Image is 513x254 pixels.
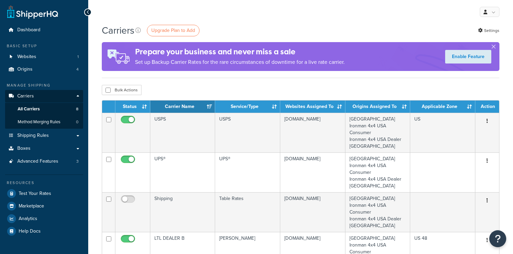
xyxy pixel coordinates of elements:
[5,83,83,88] div: Manage Shipping
[19,191,51,197] span: Test Your Rates
[135,46,345,57] h4: Prepare your business and never miss a sale
[5,24,83,36] a: Dashboard
[5,187,83,200] a: Test Your Rates
[280,113,345,152] td: [DOMAIN_NAME]
[5,103,83,115] li: All Carriers
[5,200,83,212] a: Marketplace
[17,133,49,139] span: Shipping Rules
[76,67,79,72] span: 4
[147,25,199,36] a: Upgrade Plan to Add
[445,50,491,64] a: Enable Feature
[215,113,280,152] td: USPS
[215,192,280,232] td: Table Rates
[17,54,36,60] span: Websites
[17,67,33,72] span: Origins
[5,90,83,103] a: Carriers
[17,146,31,151] span: Boxes
[410,101,475,113] th: Applicable Zone: activate to sort column ascending
[102,24,134,37] h1: Carriers
[280,192,345,232] td: [DOMAIN_NAME]
[280,152,345,192] td: [DOMAIN_NAME]
[5,180,83,186] div: Resources
[115,101,150,113] th: Status: activate to sort column ascending
[410,113,475,152] td: US
[76,119,78,125] span: 0
[5,103,83,115] a: All Carriers 8
[5,155,83,168] a: Advanced Features 3
[18,119,60,125] span: Method Merging Rules
[345,101,411,113] th: Origins Assigned To: activate to sort column ascending
[489,230,506,247] button: Open Resource Center
[135,57,345,67] p: Set up Backup Carrier Rates for the rare circumstances of downtime for a live rate carrier.
[150,152,215,192] td: UPS®
[345,152,411,192] td: [GEOGRAPHIC_DATA] Ironman 4x4 USA Consumer Ironman 4x4 USA Dealer [GEOGRAPHIC_DATA]
[77,54,79,60] span: 1
[5,225,83,237] a: Help Docs
[19,203,44,209] span: Marketplace
[475,101,499,113] th: Action
[150,192,215,232] td: Shipping
[150,113,215,152] td: USPS
[5,51,83,63] li: Websites
[5,155,83,168] li: Advanced Features
[151,27,195,34] span: Upgrade Plan to Add
[5,63,83,76] a: Origins 4
[5,51,83,63] a: Websites 1
[5,116,83,128] li: Method Merging Rules
[76,106,78,112] span: 8
[280,101,345,113] th: Websites Assigned To: activate to sort column ascending
[215,101,280,113] th: Service/Type: activate to sort column ascending
[150,101,215,113] th: Carrier Name: activate to sort column ascending
[5,43,83,49] div: Basic Setup
[5,129,83,142] a: Shipping Rules
[5,90,83,129] li: Carriers
[5,63,83,76] li: Origins
[215,152,280,192] td: UPS®
[5,142,83,155] a: Boxes
[17,159,58,164] span: Advanced Features
[19,216,37,222] span: Analytics
[5,213,83,225] a: Analytics
[7,5,58,19] a: ShipperHQ Home
[345,113,411,152] td: [GEOGRAPHIC_DATA] Ironman 4x4 USA Consumer Ironman 4x4 USA Dealer [GEOGRAPHIC_DATA]
[345,192,411,232] td: [GEOGRAPHIC_DATA] Ironman 4x4 USA Consumer Ironman 4x4 USA Dealer [GEOGRAPHIC_DATA]
[17,27,40,33] span: Dashboard
[102,42,135,71] img: ad-rules-rateshop-fe6ec290ccb7230408bd80ed9643f0289d75e0ffd9eb532fc0e269fcd187b520.png
[478,26,499,35] a: Settings
[17,93,34,99] span: Carriers
[102,85,141,95] button: Bulk Actions
[76,159,79,164] span: 3
[18,106,40,112] span: All Carriers
[19,229,41,234] span: Help Docs
[5,116,83,128] a: Method Merging Rules 0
